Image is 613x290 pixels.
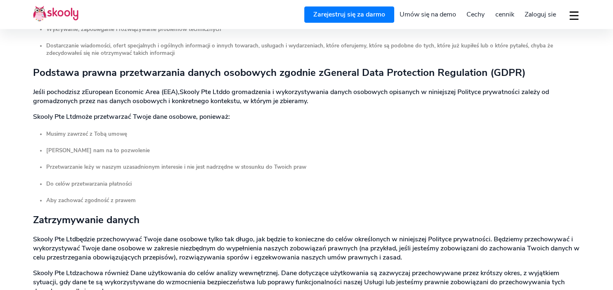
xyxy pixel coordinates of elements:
[46,42,580,57] h5: Dostarczanie wiadomości, ofert specjalnych i ogólnych informacji o innych towarach, usługach i wy...
[33,112,580,121] p: może przetwarzać Twoje dane osobowe, ponieważ:
[394,8,462,21] a: Umów się na demo
[33,66,580,79] h2: Podstawa prawna przetwarzania danych osobowych zgodnie z
[46,163,580,171] h5: Przetwarzanie leży w naszym uzasadnionym interesie i nie jest nadrzędne w stosunku do Twoich praw
[46,147,580,154] h5: [PERSON_NAME] nam na to pozwolenie
[33,112,76,121] span: Skooly Pte Ltd
[33,235,580,262] p: będzie przechowywać Twoje dane osobowe tylko tak długo, jak będzie to konieczne do celów określon...
[33,235,76,244] span: Skooly Pte Ltd
[304,6,394,23] a: Zarejestruj się za darmo
[33,213,580,226] h2: Zatrzymywanie danych
[33,5,78,21] img: Skooly
[525,10,556,19] span: Zaloguj sie
[519,8,561,21] a: Zaloguj sie
[324,66,525,79] span: General Data Protection Regulation (GDPR)
[33,269,76,278] span: Skooly Pte Ltd
[46,130,580,138] h5: Musimy zawrzeć z Tobą umowę
[46,180,580,188] h5: Do celów przetwarzania płatności
[490,8,520,21] a: cennik
[33,87,580,106] p: Jeśli pochodzisz z , do gromadzenia i wykorzystywania danych osobowych opisanych w niniejszej Pol...
[85,87,178,97] span: European Economic Area (EEA)
[180,87,222,97] span: Skooly Pte Ltd
[461,8,490,21] a: Cechy
[568,6,580,25] button: dropdown menu
[46,197,580,204] h5: Aby zachować zgodność z prawem
[495,10,514,19] span: cennik
[46,26,580,33] h5: Wykrywanie, zapobieganie i rozwiązywanie problemów technicznych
